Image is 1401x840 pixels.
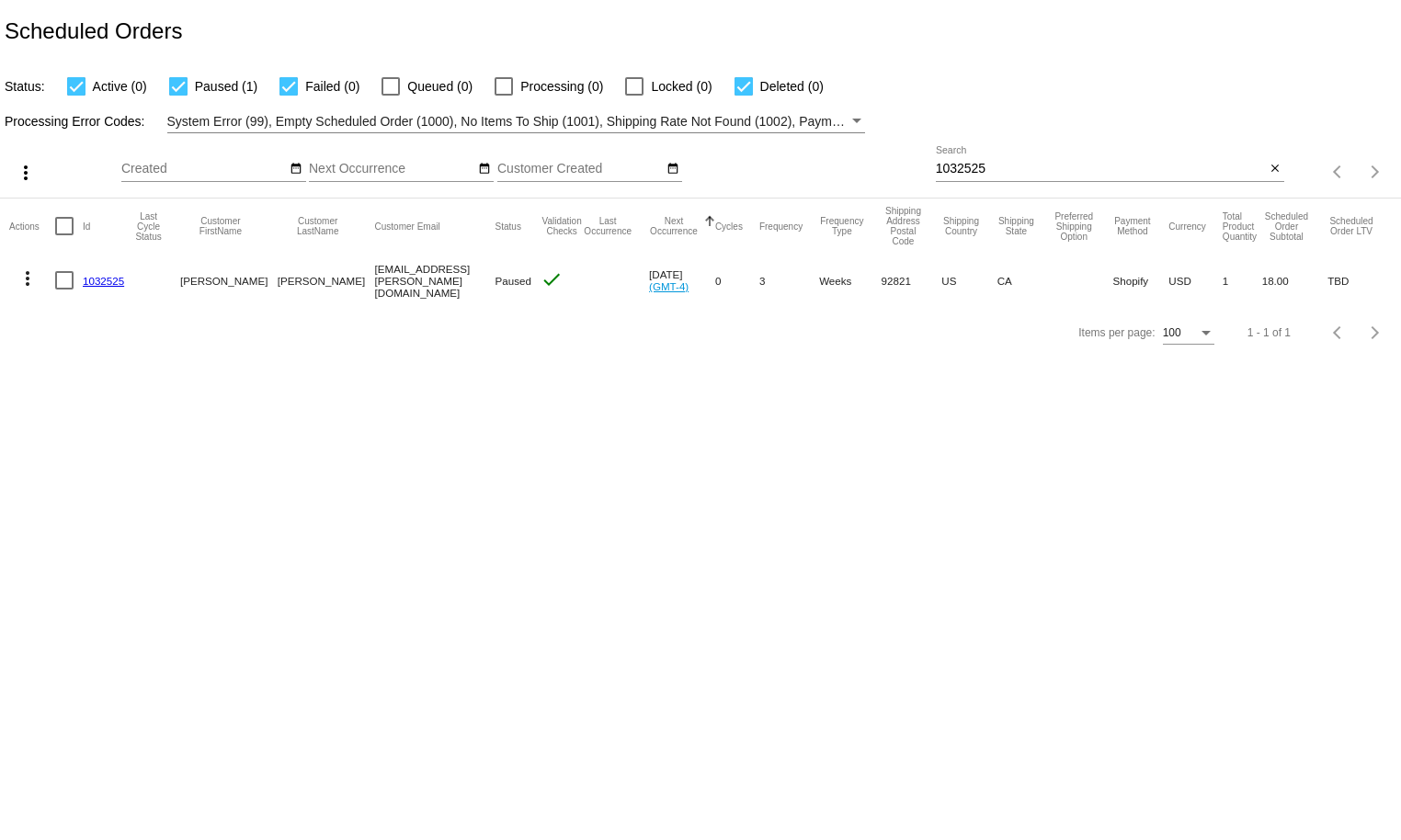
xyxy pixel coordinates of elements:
[478,162,491,176] mat-icon: date_range
[819,254,881,307] mat-cell: Weeks
[819,216,864,236] button: Change sorting for FrequencyType
[133,211,164,242] button: Change sorting for LastProcessingCycleId
[649,216,699,236] button: Change sorting for NextOccurrenceUtc
[520,75,603,97] span: Processing (0)
[651,75,712,97] span: Locked (0)
[5,79,45,94] span: Status:
[759,221,803,232] button: Change sorting for Frequency
[5,18,182,44] h2: Scheduled Orders
[882,206,926,246] button: Change sorting for ShippingPostcode
[941,216,980,236] button: Change sorting for ShippingCountry
[1265,160,1284,179] button: Clear
[1168,254,1223,307] mat-cell: USD
[407,75,473,97] span: Queued (0)
[583,216,632,236] button: Change sorting for LastOccurrenceUtc
[882,254,942,307] mat-cell: 92821
[1357,314,1394,351] button: Next page
[1357,153,1394,190] button: Next page
[1078,326,1155,339] div: Items per page:
[715,221,743,232] button: Change sorting for Cycles
[290,162,302,176] mat-icon: date_range
[666,162,679,176] mat-icon: date_range
[9,199,55,254] mat-header-cell: Actions
[936,162,1266,176] input: Search
[997,216,1035,236] button: Change sorting for ShippingState
[180,216,261,236] button: Change sorting for CustomerFirstName
[760,75,824,97] span: Deleted (0)
[195,75,257,97] span: Paused (1)
[1327,216,1375,236] button: Change sorting for LifetimeValue
[167,110,866,133] mat-select: Filter by Processing Error Codes
[649,280,689,292] a: (GMT-4)
[649,254,715,307] mat-cell: [DATE]
[1163,327,1214,340] mat-select: Items per page:
[715,254,759,307] mat-cell: 0
[1262,254,1327,307] mat-cell: 18.00
[541,268,563,290] mat-icon: check
[759,254,819,307] mat-cell: 3
[278,216,359,236] button: Change sorting for CustomerLastName
[1113,254,1169,307] mat-cell: Shopify
[1052,211,1096,242] button: Change sorting for PreferredShippingOption
[309,162,474,176] input: Next Occurrence
[17,267,39,289] mat-icon: more_vert
[1269,162,1281,176] mat-icon: close
[15,162,37,184] mat-icon: more_vert
[5,114,145,129] span: Processing Error Codes:
[541,199,584,254] mat-header-cell: Validation Checks
[1113,216,1153,236] button: Change sorting for PaymentMethod.Type
[1327,254,1392,307] mat-cell: TBD
[375,254,495,307] mat-cell: [EMAIL_ADDRESS][PERSON_NAME][DOMAIN_NAME]
[83,221,90,232] button: Change sorting for Id
[375,221,440,232] button: Change sorting for CustomerEmail
[1262,211,1311,242] button: Change sorting for Subtotal
[278,254,375,307] mat-cell: [PERSON_NAME]
[495,275,531,287] span: Paused
[1168,221,1206,232] button: Change sorting for CurrencyIso
[497,162,663,176] input: Customer Created
[1320,153,1357,190] button: Previous page
[121,162,287,176] input: Created
[1247,326,1291,339] div: 1 - 1 of 1
[83,275,124,287] a: 1032525
[93,75,147,97] span: Active (0)
[495,221,521,232] button: Change sorting for Status
[1163,326,1181,339] span: 100
[1223,199,1262,254] mat-header-cell: Total Product Quantity
[1320,314,1357,351] button: Previous page
[997,254,1052,307] mat-cell: CA
[305,75,359,97] span: Failed (0)
[1223,254,1262,307] mat-cell: 1
[941,254,997,307] mat-cell: US
[180,254,278,307] mat-cell: [PERSON_NAME]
